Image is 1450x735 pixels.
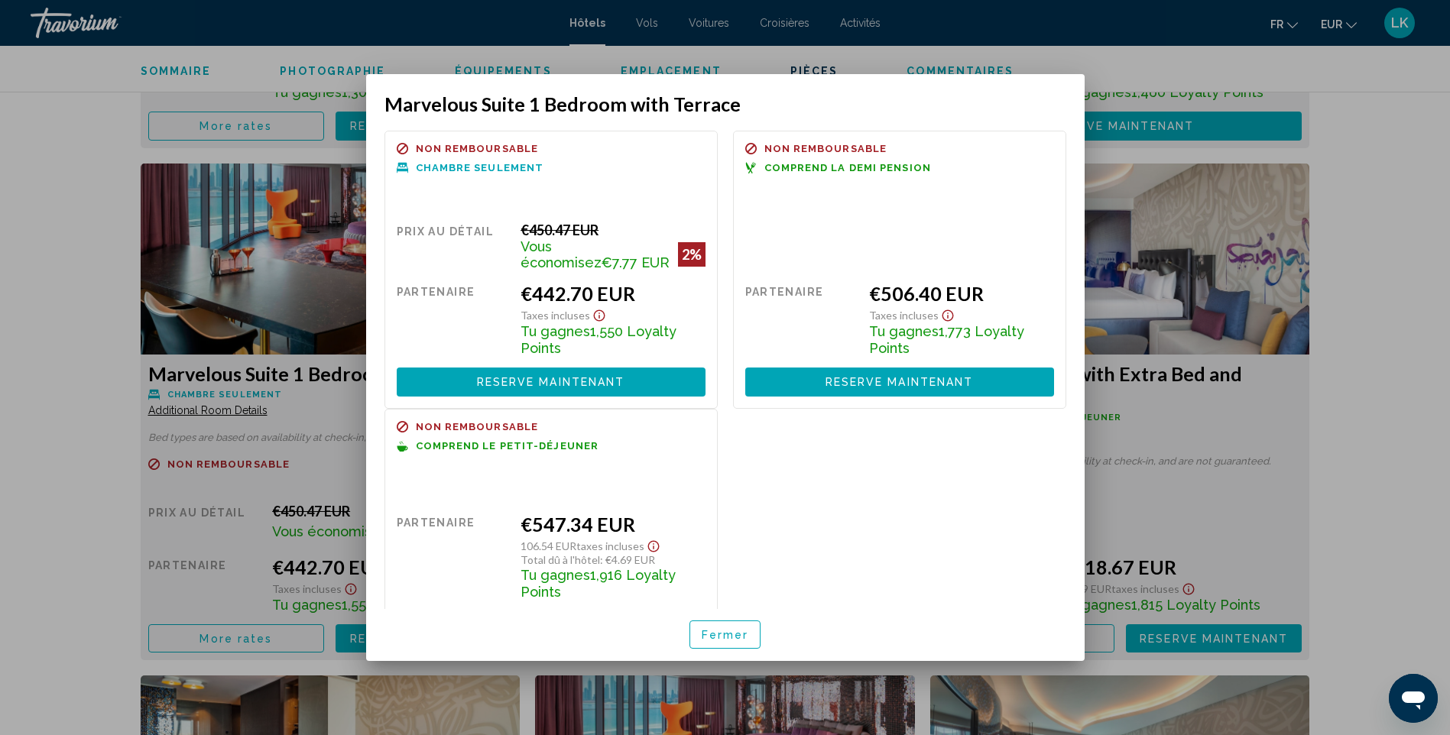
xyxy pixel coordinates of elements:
[745,367,1054,396] button: Reserve maintenant
[869,282,1053,305] div: €506.40 EUR
[521,513,705,536] div: €547.34 EUR
[689,620,761,649] button: Fermer
[1389,674,1438,723] iframe: Button to launch messaging window
[397,282,510,356] div: Partenaire
[590,305,608,322] button: Show Taxes and Fees disclaimer
[397,513,510,600] div: Partenaire
[826,377,974,389] span: Reserve maintenant
[416,422,539,432] span: Non remboursable
[397,367,706,396] button: Reserve maintenant
[521,282,705,305] div: €442.70 EUR
[397,222,510,270] div: Prix au détail
[416,163,544,173] span: Chambre seulement
[576,539,644,552] span: Taxes incluses
[521,309,590,322] span: Taxes incluses
[384,92,1066,115] h3: Marvelous Suite 1 Bedroom with Terrace
[521,553,705,566] div: : €4.69 EUR
[869,323,1024,356] span: 1,773 Loyalty Points
[939,305,957,322] button: Show Taxes and Fees disclaimer
[602,254,670,270] span: €7.77 EUR
[521,567,676,600] span: 1,916 Loyalty Points
[521,539,576,552] span: 106.54 EUR
[644,536,663,553] button: Show Taxes and Fees disclaimer
[521,553,600,566] span: Total dû à l'hôtel
[521,323,676,356] span: 1,550 Loyalty Points
[764,144,887,154] span: Non remboursable
[521,567,590,583] span: Tu gagnes
[477,377,625,389] span: Reserve maintenant
[416,144,539,154] span: Non remboursable
[521,323,590,339] span: Tu gagnes
[678,242,706,267] div: 2%
[869,309,939,322] span: Taxes incluses
[416,441,599,451] span: Comprend le petit-déjeuner
[521,222,705,238] div: €450.47 EUR
[869,323,939,339] span: Tu gagnes
[521,238,602,270] span: Vous économisez
[745,282,858,356] div: Partenaire
[702,629,749,641] span: Fermer
[764,163,931,173] span: Comprend la demi pension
